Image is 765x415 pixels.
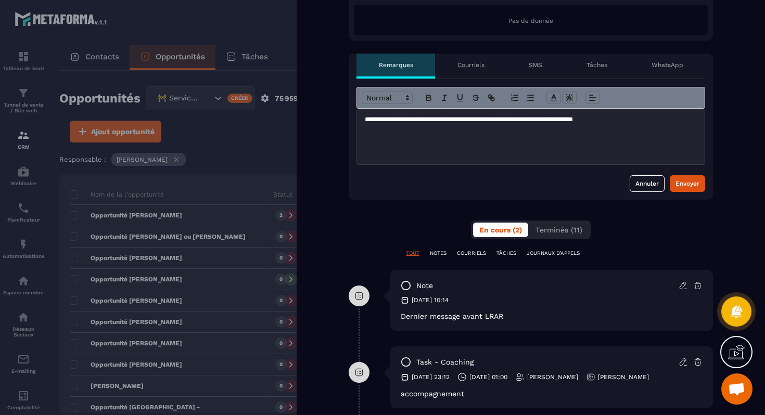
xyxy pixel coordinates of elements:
p: [DATE] 10:14 [412,296,449,304]
button: Terminés (11) [529,223,589,237]
p: note [416,281,433,291]
p: [PERSON_NAME] [598,373,649,381]
p: JOURNAUX D'APPELS [527,250,580,257]
p: TÂCHES [496,250,516,257]
p: [DATE] 01:00 [469,373,507,381]
button: En cours (2) [473,223,528,237]
p: Dernier message avant LRAR [401,312,703,320]
p: Remarques [379,61,413,69]
span: En cours (2) [479,226,522,234]
p: Courriels [457,61,484,69]
p: COURRIELS [457,250,486,257]
span: Terminés (11) [535,226,582,234]
button: Envoyer [670,175,705,192]
span: Pas de donnée [508,17,553,24]
div: Envoyer [675,178,699,189]
p: task - coaching [416,357,474,367]
p: [DATE] 23:12 [412,373,450,381]
a: Ouvrir le chat [721,373,753,405]
div: accompagnement [401,390,703,398]
p: TOUT [406,250,419,257]
p: NOTES [430,250,447,257]
p: SMS [529,61,542,69]
p: WhatsApp [652,61,683,69]
button: Annuler [630,175,665,192]
p: [PERSON_NAME] [527,373,578,381]
p: Tâches [586,61,607,69]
